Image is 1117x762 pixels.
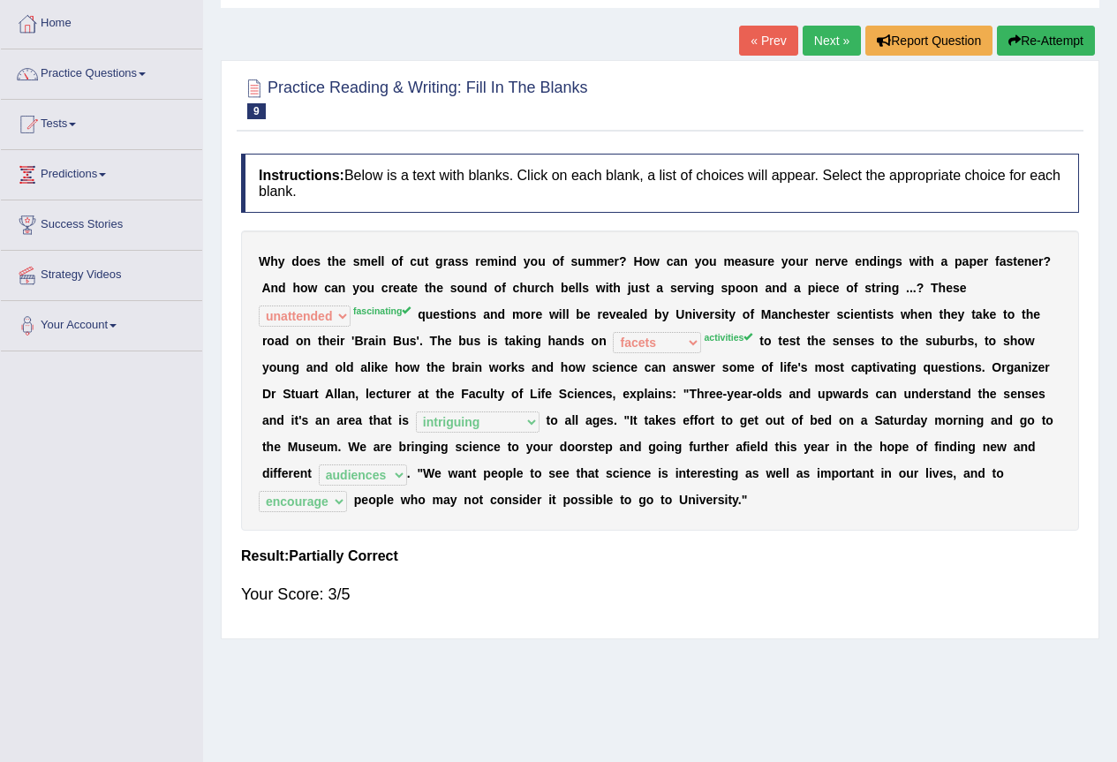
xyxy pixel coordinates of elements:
[371,254,378,268] b: e
[531,254,539,268] b: o
[519,281,527,295] b: h
[977,254,984,268] b: e
[815,281,819,295] b: i
[736,281,743,295] b: o
[502,281,506,295] b: f
[823,254,830,268] b: e
[1044,254,1052,268] b: ?
[826,281,833,295] b: c
[450,281,457,295] b: s
[1013,254,1017,268] b: t
[259,168,344,183] b: Instructions:
[462,307,470,321] b: n
[818,307,825,321] b: e
[1031,254,1038,268] b: e
[338,281,346,295] b: n
[304,334,312,348] b: n
[834,254,842,268] b: v
[509,254,517,268] b: d
[794,281,801,295] b: a
[339,254,346,268] b: e
[704,332,752,343] sup: activities
[883,307,887,321] b: t
[854,281,858,295] b: f
[997,26,1095,56] button: Re-Attempt
[721,281,728,295] b: s
[606,281,609,295] b: i
[645,281,650,295] b: t
[597,307,601,321] b: r
[451,307,455,321] b: i
[888,254,896,268] b: g
[328,254,332,268] b: t
[1,301,202,345] a: Your Account
[299,254,307,268] b: o
[765,281,772,295] b: a
[643,254,651,268] b: o
[596,281,606,295] b: w
[789,254,796,268] b: o
[562,307,566,321] b: l
[1,251,202,295] a: Strategy Videos
[582,281,589,295] b: s
[436,281,443,295] b: e
[1026,307,1034,321] b: h
[761,307,772,321] b: M
[755,254,763,268] b: u
[596,254,607,268] b: m
[1008,307,1015,321] b: o
[877,254,880,268] b: i
[976,307,983,321] b: a
[699,281,707,295] b: n
[407,281,411,295] b: t
[417,334,419,348] b: '
[854,307,861,321] b: e
[1006,254,1013,268] b: s
[332,254,340,268] b: h
[584,307,591,321] b: e
[984,254,988,268] b: r
[426,307,434,321] b: u
[969,254,977,268] b: p
[440,307,447,321] b: s
[926,254,934,268] b: h
[850,307,854,321] b: i
[919,254,923,268] b: i
[455,254,462,268] b: s
[1033,307,1040,321] b: e
[633,307,640,321] b: e
[940,307,944,321] b: t
[498,254,502,268] b: i
[241,154,1079,213] h4: Below is a text with blanks. Click on each blank, a list of choices will appear. Select the appro...
[846,281,854,295] b: o
[419,334,423,348] b: .
[487,254,498,268] b: m
[880,254,888,268] b: n
[613,281,621,295] b: h
[654,307,662,321] b: b
[433,307,440,321] b: e
[308,281,318,295] b: w
[1038,254,1043,268] b: r
[989,307,996,321] b: e
[531,307,535,321] b: r
[623,307,630,321] b: a
[872,307,876,321] b: i
[353,254,360,268] b: s
[780,281,788,295] b: d
[870,254,878,268] b: d
[633,254,642,268] b: H
[291,254,299,268] b: d
[375,334,379,348] b: i
[807,307,814,321] b: s
[540,281,547,295] b: c
[410,254,417,268] b: c
[470,307,477,321] b: s
[960,281,967,295] b: e
[728,281,736,295] b: p
[241,75,588,119] h2: Practice Reading & Writing: Fill In The Blanks
[267,334,275,348] b: o
[275,334,282,348] b: a
[748,254,755,268] b: s
[695,254,702,268] b: y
